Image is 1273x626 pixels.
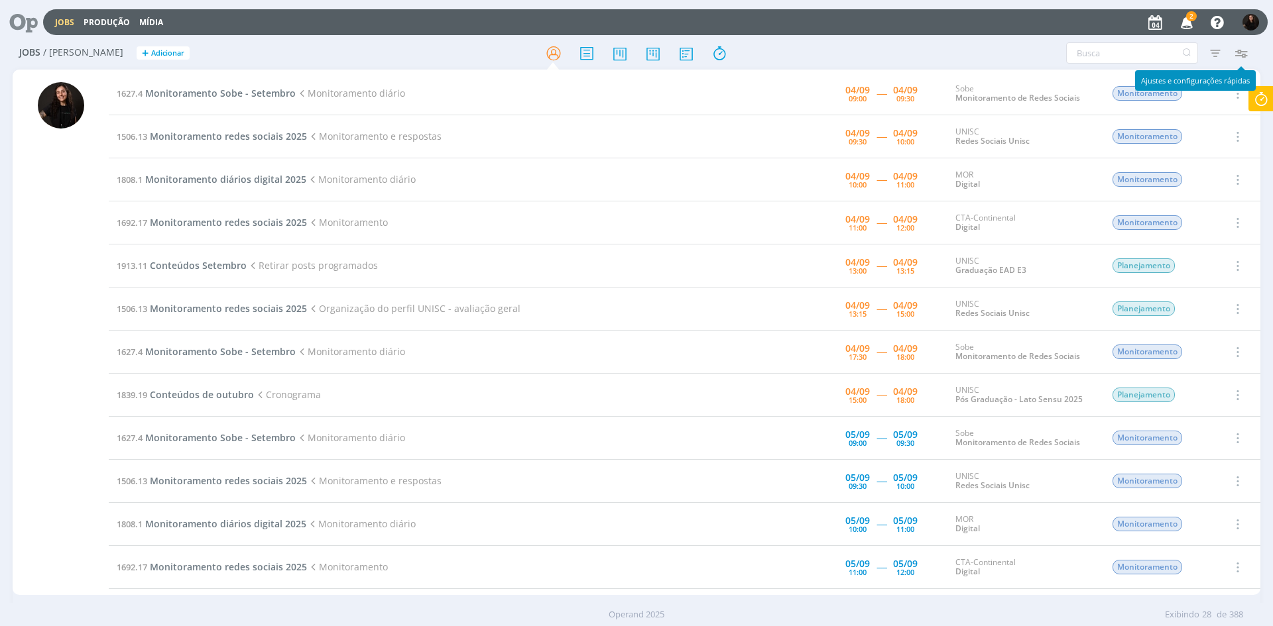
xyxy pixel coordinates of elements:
div: 10:00 [896,482,914,490]
div: 15:00 [896,310,914,317]
span: Monitoramento [307,560,388,573]
a: 1839.19Conteúdos de outubro [117,388,254,401]
div: 04/09 [845,258,870,267]
span: Monitoramento Sobe - Setembro [145,431,296,444]
div: CTA-Continental [955,213,1092,233]
span: ----- [877,87,886,99]
span: ----- [877,173,886,185]
a: 1506.13Monitoramento redes sociais 2025 [117,130,307,142]
span: 1627.4 [117,87,143,99]
span: Conteúdos de outubro [150,388,254,401]
div: 04/09 [893,301,918,310]
a: Monitoramento de Redes Sociais [955,437,1080,448]
a: Redes Sociais Unisc [955,307,1030,319]
span: ----- [877,388,886,401]
span: Jobs [19,47,40,58]
span: 2 [1186,11,1197,21]
span: Monitoramento [1113,129,1182,144]
a: Redes Sociais Unisc [955,135,1030,146]
span: Monitoramento diário [306,173,416,185]
span: ----- [877,345,886,358]
span: Monitoramento [1113,344,1182,359]
div: 04/09 [845,301,870,310]
div: 09:30 [896,439,914,446]
span: Planejamento [1113,301,1175,316]
span: 28 [1202,608,1211,621]
span: Monitoramento [1113,560,1182,574]
div: 13:15 [849,310,867,317]
div: 04/09 [893,258,918,267]
div: 13:00 [849,267,867,274]
a: Monitoramento de Redes Sociais [955,350,1080,362]
span: Monitoramento diário [296,431,405,444]
div: 04/09 [845,129,870,138]
span: Adicionar [151,49,184,58]
a: Digital [955,566,980,577]
div: Sobe [955,84,1092,103]
span: Retirar posts programados [247,259,378,272]
span: Monitoramento [1113,517,1182,531]
div: 04/09 [845,344,870,353]
span: ----- [877,302,886,315]
img: S [38,82,84,129]
span: 1913.11 [117,260,147,272]
span: Monitoramento diários digital 2025 [145,173,306,185]
div: 11:00 [896,525,914,533]
div: 10:00 [849,181,867,188]
span: Monitoramento redes sociais 2025 [150,130,307,142]
div: 05/09 [893,559,918,568]
div: MOR [955,515,1092,534]
img: S [1243,14,1259,30]
button: Jobs [51,17,78,28]
span: Monitoramento e respostas [307,130,442,142]
div: 05/09 [845,516,870,525]
div: 11:00 [849,224,867,231]
div: 04/09 [845,85,870,95]
div: UNISC [955,299,1092,319]
button: Produção [80,17,134,28]
div: 04/09 [893,387,918,396]
div: 05/09 [893,516,918,525]
div: Sobe [955,429,1092,448]
div: 13:15 [896,267,914,274]
span: 1627.4 [117,346,143,358]
button: 2 [1172,11,1199,34]
div: 10:00 [849,525,867,533]
div: UNISC [955,127,1092,146]
div: 11:00 [849,568,867,576]
span: ----- [877,259,886,272]
div: UNISC [955,256,1092,276]
div: 09:00 [849,95,867,102]
div: 04/09 [893,344,918,353]
a: Pós Graduação - Lato Sensu 2025 [955,393,1083,405]
span: Monitoramento [1113,172,1182,187]
div: 04/09 [845,172,870,181]
span: 1506.13 [117,303,147,315]
span: Monitoramento [307,216,388,229]
span: ----- [877,560,886,573]
a: Redes Sociais Unisc [955,480,1030,491]
div: 12:00 [896,224,914,231]
div: 10:00 [896,138,914,145]
span: 1506.13 [117,130,147,142]
span: Monitoramento [1113,431,1182,445]
div: 09:00 [849,439,867,446]
span: de [1217,608,1227,621]
a: Jobs [55,17,74,28]
button: S [1242,11,1260,34]
span: + [142,46,149,60]
div: 04/09 [845,215,870,224]
span: 388 [1229,608,1243,621]
a: 1506.13Monitoramento redes sociais 2025 [117,302,307,315]
span: ----- [877,474,886,487]
span: Monitoramento [1113,215,1182,230]
div: 05/09 [893,430,918,439]
span: Monitoramento redes sociais 2025 [150,560,307,573]
div: 04/09 [893,215,918,224]
span: ----- [877,431,886,444]
div: 11:00 [896,181,914,188]
span: 1839.19 [117,389,147,401]
span: Planejamento [1113,388,1175,402]
div: 05/09 [845,473,870,482]
span: Conteúdos Setembro [150,259,247,272]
